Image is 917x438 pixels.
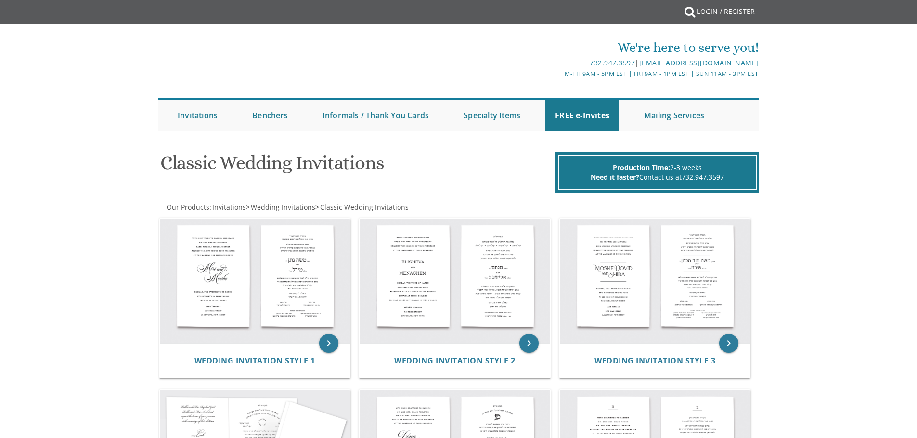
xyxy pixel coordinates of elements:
[158,202,459,212] div: :
[359,69,759,79] div: M-Th 9am - 5pm EST | Fri 9am - 1pm EST | Sun 11am - 3pm EST
[639,58,759,67] a: [EMAIL_ADDRESS][DOMAIN_NAME]
[682,173,724,182] a: 732.947.3597
[160,152,553,181] h1: Classic Wedding Invitations
[454,100,530,131] a: Specialty Items
[243,100,297,131] a: Benchers
[719,334,738,353] a: keyboard_arrow_right
[315,202,409,212] span: >
[594,355,715,366] span: Wedding Invitation Style 3
[246,202,315,212] span: >
[313,100,439,131] a: Informals / Thank You Cards
[360,219,550,344] img: Wedding Invitation Style 2
[634,100,714,131] a: Mailing Services
[558,155,757,190] div: 2-3 weeks Contact us at
[166,202,209,212] a: Our Products
[590,58,635,67] a: 732.947.3597
[251,202,315,212] span: Wedding Invitations
[359,38,759,57] div: We're here to serve you!
[194,356,315,365] a: Wedding Invitation Style 1
[194,355,315,366] span: Wedding Invitation Style 1
[359,57,759,69] div: |
[594,356,715,365] a: Wedding Invitation Style 3
[545,100,619,131] a: FREE e-Invites
[250,202,315,212] a: Wedding Invitations
[212,202,246,212] span: Invitations
[211,202,246,212] a: Invitations
[394,355,515,366] span: Wedding Invitation Style 2
[519,334,539,353] a: keyboard_arrow_right
[319,334,338,353] a: keyboard_arrow_right
[560,219,750,344] img: Wedding Invitation Style 3
[320,202,409,212] span: Classic Wedding Invitations
[319,202,409,212] a: Classic Wedding Invitations
[613,163,670,172] span: Production Time:
[394,356,515,365] a: Wedding Invitation Style 2
[591,173,639,182] span: Need it faster?
[160,219,350,344] img: Wedding Invitation Style 1
[168,100,227,131] a: Invitations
